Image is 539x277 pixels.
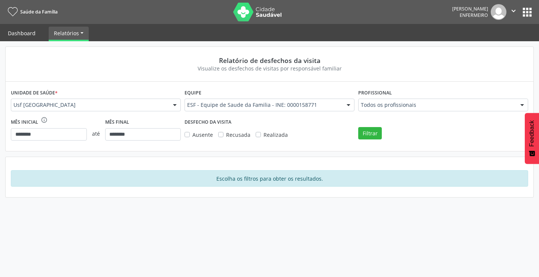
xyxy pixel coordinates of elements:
[358,87,392,99] label: Profissional
[226,131,250,138] span: Recusada
[192,131,213,138] span: Ausente
[49,27,89,40] a: Relatórios
[5,6,58,18] a: Saúde da Família
[54,30,79,37] span: Relatórios
[358,127,382,140] button: Filtrar
[13,101,165,109] span: Usf [GEOGRAPHIC_DATA]
[11,87,58,99] label: Unidade de saúde
[11,117,38,128] label: Mês inicial
[452,6,488,12] div: [PERSON_NAME]
[525,113,539,164] button: Feedback - Mostrar pesquisa
[187,101,339,109] span: ESF - Equipe de Saude da Familia - INE: 0000158771
[105,117,129,128] label: Mês final
[16,64,523,72] div: Visualize os desfechos de visitas por responsável familiar
[87,124,105,143] span: até
[3,27,41,40] a: Dashboard
[20,9,58,15] span: Saúde da Família
[185,117,231,128] label: DESFECHO DA VISITA
[521,6,534,19] button: apps
[509,7,518,15] i: 
[529,120,535,147] span: Feedback
[41,117,48,123] i: info_outline
[491,4,506,20] img: img
[460,12,488,18] span: Enfermeiro
[16,56,523,64] div: Relatório de desfechos da visita
[361,101,513,109] span: Todos os profissionais
[11,170,528,187] div: Escolha os filtros para obter os resultados.
[264,131,288,138] span: Realizada
[506,4,521,20] button: 
[41,117,48,128] div: O intervalo deve ser de no máximo 6 meses
[185,87,201,99] label: Equipe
